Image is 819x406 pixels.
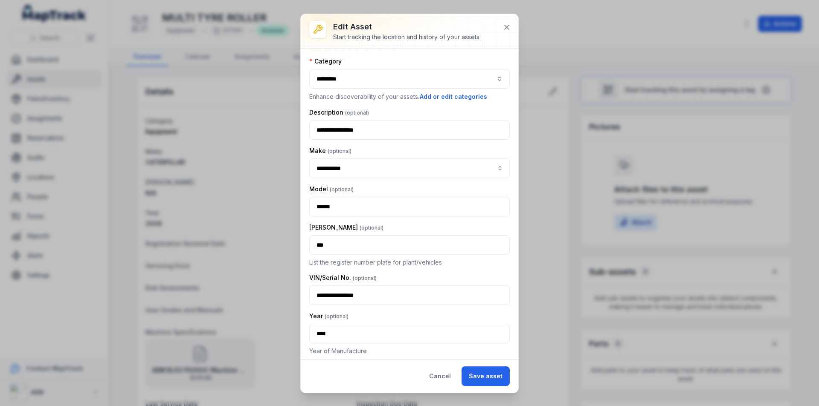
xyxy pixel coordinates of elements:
p: List the register number plate for plant/vehicles [309,258,510,267]
label: Make [309,147,351,155]
button: Cancel [422,366,458,386]
label: Model [309,185,354,193]
label: VIN/Serial No. [309,274,377,282]
p: Enhance discoverability of your assets. [309,92,510,101]
label: [PERSON_NAME] [309,223,383,232]
button: Add or edit categories [419,92,488,101]
label: Year [309,312,349,320]
button: Save asset [462,366,510,386]
input: asset-edit:cf[8261eee4-602e-4976-b39b-47b762924e3f]-label [309,158,510,178]
label: Description [309,108,369,117]
label: Category [309,57,342,66]
div: Start tracking the location and history of your assets. [333,33,481,41]
p: Year of Manufacture [309,347,510,355]
h3: Edit asset [333,21,481,33]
